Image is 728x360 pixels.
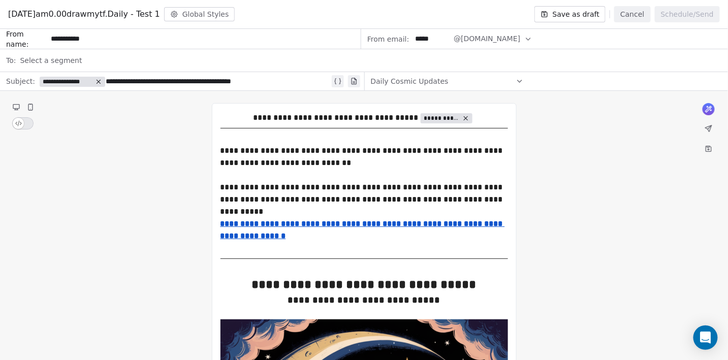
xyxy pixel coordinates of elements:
[164,7,235,21] button: Global Styles
[6,29,47,49] span: From name:
[6,76,35,89] span: Subject:
[655,6,720,22] button: Schedule/Send
[20,55,82,66] span: Select a segment
[367,34,409,44] span: From email:
[6,55,16,66] span: To:
[534,6,606,22] button: Save as draft
[8,8,160,20] span: [DATE]am0.00drawmytf.Daily - Test 1
[614,6,650,22] button: Cancel
[454,34,520,44] span: @[DOMAIN_NAME]
[371,76,449,86] span: Daily Cosmic Updates
[693,325,718,350] div: Open Intercom Messenger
